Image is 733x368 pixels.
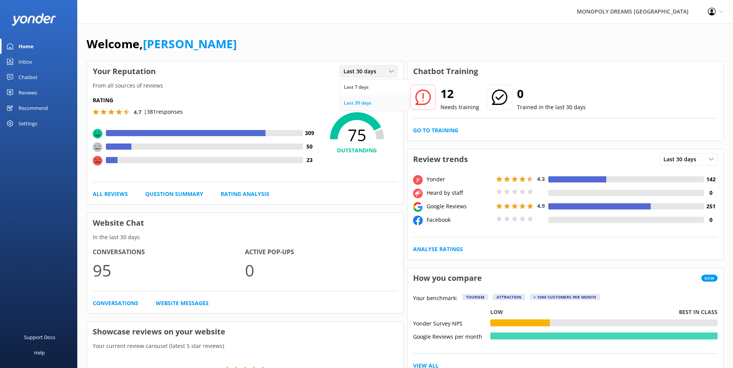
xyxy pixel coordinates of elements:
[413,333,490,339] div: Google Reviews per month
[701,275,718,282] span: New
[156,299,209,307] a: Website Messages
[490,308,503,316] p: Low
[663,155,701,164] span: Last 30 days
[530,294,600,300] div: > 1000 customers per month
[517,84,586,103] h2: 0
[93,96,316,105] h5: Rating
[462,294,488,300] div: Tourism
[425,216,494,224] div: Facebook
[413,245,463,253] a: Analyse Ratings
[316,146,398,155] h4: OUTSTANDING
[704,189,718,197] h4: 0
[87,213,403,233] h3: Website Chat
[19,54,32,69] div: Inbox
[303,156,316,164] h4: 23
[87,233,403,241] p: In the last 30 days
[93,257,245,283] p: 95
[19,100,48,116] div: Recommend
[19,116,37,131] div: Settings
[221,190,269,198] a: Rating Analysis
[344,67,381,76] span: Last 30 days
[425,189,494,197] div: Heard by staff
[344,83,369,91] div: Last 7 days
[87,81,403,90] p: From all sources of reviews
[413,126,458,135] a: Go to Training
[144,108,183,116] p: | 381 responses
[145,190,203,198] a: Question Summary
[517,103,586,111] p: Trained in the last 30 days
[440,84,479,103] h2: 12
[537,175,545,182] span: 4.3
[93,247,245,257] h4: Conversations
[704,216,718,224] h4: 0
[407,268,488,288] h3: How you compare
[19,39,34,54] div: Home
[87,322,403,342] h3: Showcase reviews on your website
[413,319,490,326] div: Yonder Survey NPS
[34,345,45,360] div: Help
[493,294,525,300] div: Attraction
[143,36,237,52] a: [PERSON_NAME]
[19,69,37,85] div: Chatbot
[679,308,718,316] p: Best in class
[407,149,474,169] h3: Review trends
[87,35,237,53] h1: Welcome,
[303,129,316,137] h4: 309
[12,13,56,26] img: yonder-white-logo.png
[134,108,141,116] span: 4.7
[93,299,138,307] a: Conversations
[24,329,55,345] div: Support Docs
[19,85,37,100] div: Reviews
[93,190,128,198] a: All Reviews
[440,103,479,111] p: Needs training
[245,257,397,283] p: 0
[425,202,494,211] div: Google Reviews
[87,342,403,350] p: Your current review carousel (latest 5 star reviews)
[704,202,718,211] h4: 251
[303,142,316,151] h4: 50
[316,125,398,145] span: 75
[537,202,545,209] span: 4.9
[704,175,718,184] h4: 142
[245,247,397,257] h4: Active Pop-ups
[407,61,484,81] h3: Chatbot Training
[316,96,398,105] p: NPS
[413,294,457,303] p: Your benchmark:
[344,99,371,107] div: Last 30 days
[87,61,162,81] h3: Your Reputation
[425,175,494,184] div: Yonder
